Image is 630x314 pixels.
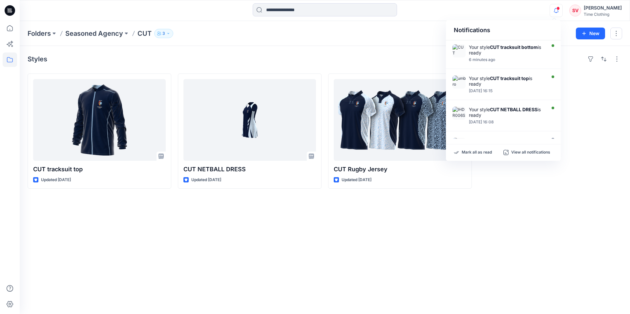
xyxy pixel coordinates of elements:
div: SV [569,5,581,16]
img: umbro tracksuit top [452,75,466,89]
div: Monday, August 18, 2025 07:45 [469,57,544,62]
p: Mark all as read [462,150,492,156]
p: View all notifications [511,150,550,156]
strong: CUT Rugby Jersey [469,138,510,143]
h4: Styles [28,55,47,63]
button: New [576,28,605,39]
a: Seasoned Agency [65,29,123,38]
a: CUT Rugby Jersey [334,79,466,161]
strong: CUT tracksuit top [490,75,529,81]
img: CUT Rugby Jersey [452,138,466,151]
p: CUT NETBALL DRESS [183,165,316,174]
p: Updated [DATE] [191,177,221,183]
a: CUT NETBALL DRESS [183,79,316,161]
div: Your style is ready [469,107,544,118]
div: Your style is ready [469,44,544,55]
p: 3 [162,30,165,37]
div: Thursday, August 14, 2025 16:15 [469,89,544,93]
div: Time Clothing [584,12,622,17]
strong: CUT NETBALL DRESS [490,107,537,112]
div: Your style is ready [469,75,544,87]
a: CUT tracksuit top [33,79,166,161]
p: CUT tracksuit top [33,165,166,174]
div: Thursday, August 14, 2025 16:08 [469,120,544,124]
p: Updated [DATE] [41,177,71,183]
div: [PERSON_NAME] [584,4,622,12]
button: 3 [154,29,173,38]
p: CUT [137,29,152,38]
p: Updated [DATE] [342,177,371,183]
p: CUT Rugby Jersey [334,165,466,174]
img: IHDR006SL [452,107,466,120]
div: Notifications [446,20,561,40]
strong: CUT tracksuit bottom [490,44,538,50]
img: CUT tracksuit bottom [452,44,466,57]
div: Style has been moved to folder. [469,138,544,149]
a: Folders [28,29,51,38]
